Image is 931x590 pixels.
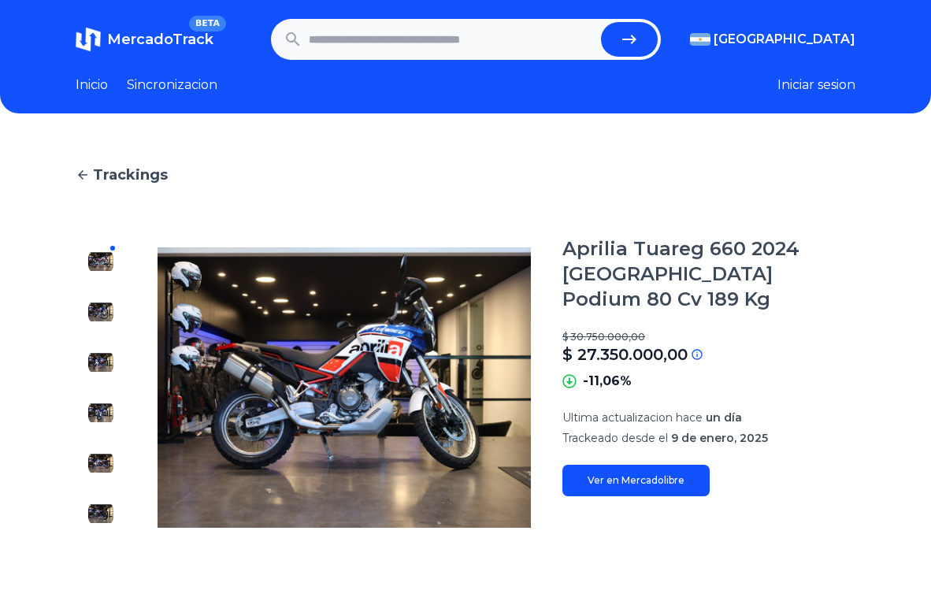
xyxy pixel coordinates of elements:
a: Inicio [76,76,108,95]
img: Aprilia Tuareg 660 2024 Dakar Podium 80 Cv 189 Kg [88,501,113,526]
a: Ver en Mercadolibre [562,465,710,496]
span: [GEOGRAPHIC_DATA] [714,30,855,49]
button: Iniciar sesion [777,76,855,95]
img: Aprilia Tuareg 660 2024 Dakar Podium 80 Cv 189 Kg [88,249,113,274]
img: MercadoTrack [76,27,101,52]
span: MercadoTrack [107,31,213,48]
span: BETA [189,16,226,32]
span: un día [706,410,742,425]
span: Ultima actualizacion hace [562,410,703,425]
img: Aprilia Tuareg 660 2024 Dakar Podium 80 Cv 189 Kg [88,299,113,325]
span: Trackeado desde el [562,431,668,445]
a: Trackings [76,164,855,186]
h1: Aprilia Tuareg 660 2024 [GEOGRAPHIC_DATA] Podium 80 Cv 189 Kg [562,236,855,312]
img: Aprilia Tuareg 660 2024 Dakar Podium 80 Cv 189 Kg [88,400,113,425]
p: $ 30.750.000,00 [562,331,855,343]
span: Trackings [93,164,168,186]
span: 9 de enero, 2025 [671,431,768,445]
p: $ 27.350.000,00 [562,343,688,366]
button: [GEOGRAPHIC_DATA] [690,30,855,49]
img: Aprilia Tuareg 660 2024 Dakar Podium 80 Cv 189 Kg [158,236,531,539]
img: Aprilia Tuareg 660 2024 Dakar Podium 80 Cv 189 Kg [88,451,113,476]
img: Aprilia Tuareg 660 2024 Dakar Podium 80 Cv 189 Kg [88,350,113,375]
a: MercadoTrackBETA [76,27,213,52]
p: -11,06% [583,372,632,391]
a: Sincronizacion [127,76,217,95]
img: Argentina [690,33,710,46]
